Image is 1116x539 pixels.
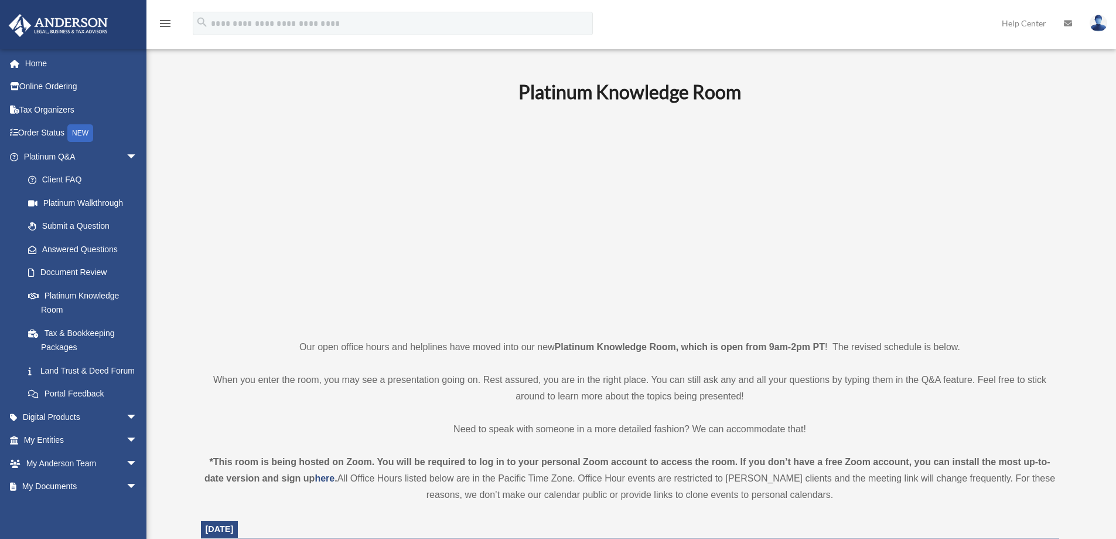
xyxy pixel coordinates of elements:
[204,457,1050,483] strong: *This room is being hosted on Zoom. You will be required to log in to your personal Zoom account ...
[126,405,149,429] span: arrow_drop_down
[8,452,155,475] a: My Anderson Teamarrow_drop_down
[315,473,335,483] a: here
[201,421,1059,438] p: Need to speak with someone in a more detailed fashion? We can accommodate that!
[158,21,172,30] a: menu
[201,339,1059,355] p: Our open office hours and helplines have moved into our new ! The revised schedule is below.
[16,359,155,382] a: Land Trust & Deed Forum
[8,121,155,145] a: Order StatusNEW
[16,284,149,321] a: Platinum Knowledge Room
[8,145,155,168] a: Platinum Q&Aarrow_drop_down
[126,452,149,476] span: arrow_drop_down
[8,498,155,521] a: Online Learningarrow_drop_down
[335,473,337,483] strong: .
[126,429,149,453] span: arrow_drop_down
[555,342,825,352] strong: Platinum Knowledge Room, which is open from 9am-2pm PT
[8,405,155,429] a: Digital Productsarrow_drop_down
[1090,15,1107,32] img: User Pic
[158,16,172,30] i: menu
[196,16,209,29] i: search
[16,168,155,192] a: Client FAQ
[8,52,155,75] a: Home
[16,191,155,215] a: Platinum Walkthrough
[8,75,155,99] a: Online Ordering
[518,80,741,103] b: Platinum Knowledge Room
[126,475,149,499] span: arrow_drop_down
[5,14,111,37] img: Anderson Advisors Platinum Portal
[126,498,149,522] span: arrow_drop_down
[8,98,155,121] a: Tax Organizers
[16,238,155,261] a: Answered Questions
[16,215,155,238] a: Submit a Question
[16,382,155,406] a: Portal Feedback
[206,524,234,534] span: [DATE]
[67,124,93,142] div: NEW
[454,119,806,317] iframe: 231110_Toby_KnowledgeRoom
[126,145,149,169] span: arrow_drop_down
[16,321,155,359] a: Tax & Bookkeeping Packages
[201,454,1059,503] div: All Office Hours listed below are in the Pacific Time Zone. Office Hour events are restricted to ...
[8,429,155,452] a: My Entitiesarrow_drop_down
[201,372,1059,405] p: When you enter the room, you may see a presentation going on. Rest assured, you are in the right ...
[8,475,155,499] a: My Documentsarrow_drop_down
[16,261,155,284] a: Document Review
